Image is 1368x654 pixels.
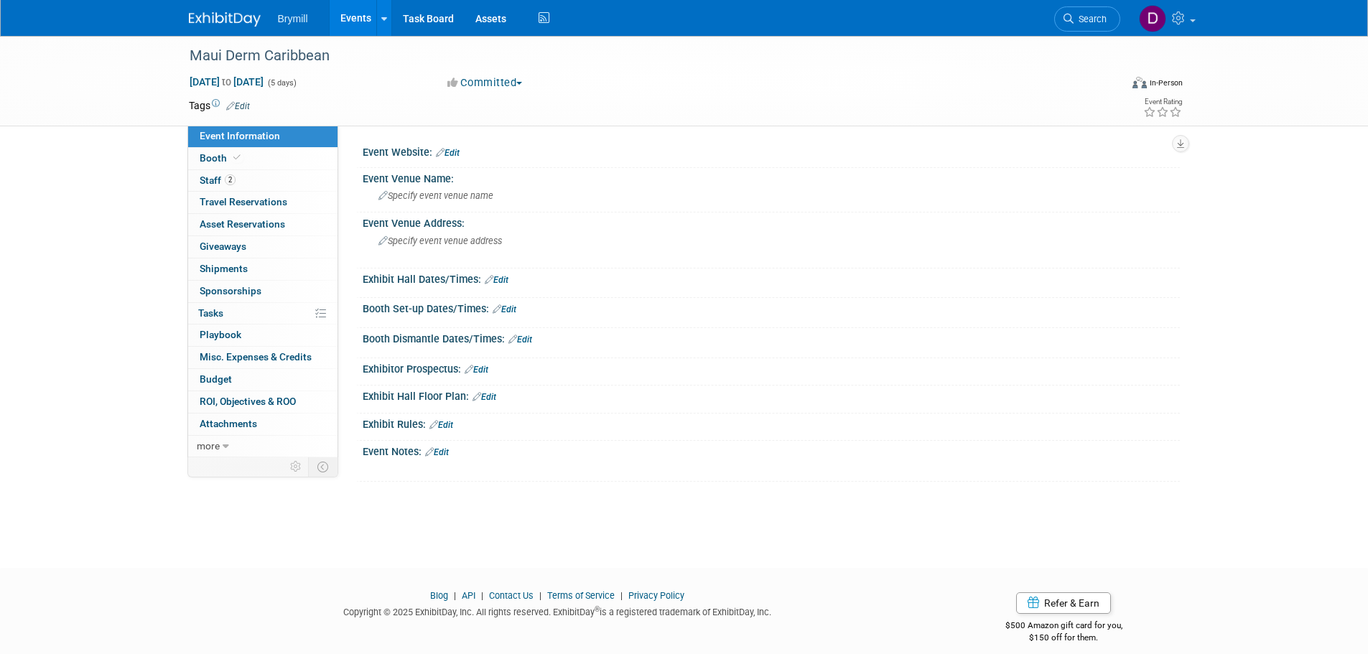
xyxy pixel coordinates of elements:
div: Event Format [1036,75,1183,96]
a: Attachments [188,414,338,435]
div: $150 off for them. [948,632,1180,644]
a: Edit [508,335,532,345]
a: Search [1054,6,1120,32]
a: Edit [436,148,460,158]
div: Booth Set-up Dates/Times: [363,298,1180,317]
a: Booth [188,148,338,169]
a: Edit [465,365,488,375]
span: Tasks [198,307,223,319]
span: Staff [200,174,236,186]
a: more [188,436,338,457]
span: Event Information [200,130,280,141]
a: Asset Reservations [188,214,338,235]
div: Event Website: [363,141,1180,160]
a: ROI, Objectives & ROO [188,391,338,413]
span: [DATE] [DATE] [189,75,264,88]
span: Shipments [200,263,248,274]
div: In-Person [1149,78,1183,88]
span: Sponsorships [200,285,261,296]
a: API [462,590,475,601]
a: Edit [429,420,453,430]
span: Brymill [278,13,308,24]
div: Exhibit Rules: [363,414,1180,432]
span: | [536,590,545,601]
span: Attachments [200,418,257,429]
img: ExhibitDay [189,12,261,27]
span: to [220,76,233,88]
a: Edit [485,275,508,285]
span: | [617,590,626,601]
a: Refer & Earn [1016,592,1111,614]
sup: ® [595,605,600,613]
div: Maui Derm Caribbean [185,43,1099,69]
div: Copyright © 2025 ExhibitDay, Inc. All rights reserved. ExhibitDay is a registered trademark of Ex... [189,602,927,619]
a: Terms of Service [547,590,615,601]
a: Misc. Expenses & Credits [188,347,338,368]
a: Event Information [188,126,338,147]
a: Giveaways [188,236,338,258]
div: Event Notes: [363,441,1180,459]
a: Playbook [188,324,338,346]
a: Shipments [188,258,338,280]
img: Format-Inperson.png [1132,77,1147,88]
a: Edit [425,447,449,457]
span: Misc. Expenses & Credits [200,351,312,363]
i: Booth reservation complete [233,154,241,162]
span: Travel Reservations [200,196,287,207]
span: Specify event venue address [378,235,502,246]
td: Toggle Event Tabs [308,457,338,476]
span: ROI, Objectives & ROO [200,396,296,407]
div: Event Venue Name: [363,168,1180,186]
span: more [197,440,220,452]
div: Exhibitor Prospectus: [363,358,1180,377]
a: Privacy Policy [628,590,684,601]
a: Contact Us [489,590,534,601]
a: Blog [430,590,448,601]
span: | [478,590,487,601]
span: Giveaways [200,240,246,252]
span: Specify event venue name [378,190,493,201]
a: Budget [188,369,338,391]
div: Exhibit Hall Dates/Times: [363,268,1180,287]
span: | [450,590,460,601]
a: Edit [493,304,516,314]
div: Event Venue Address: [363,212,1180,230]
div: Event Rating [1143,98,1182,106]
td: Tags [189,98,250,113]
a: Tasks [188,303,338,324]
span: Booth [200,152,243,164]
span: (5 days) [266,78,297,88]
button: Committed [442,75,528,90]
span: Budget [200,373,232,385]
span: Search [1074,14,1107,24]
div: $500 Amazon gift card for you, [948,610,1180,643]
span: 2 [225,174,236,185]
a: Sponsorships [188,281,338,302]
a: Edit [473,392,496,402]
span: Asset Reservations [200,218,285,230]
span: Playbook [200,329,241,340]
a: Edit [226,101,250,111]
div: Booth Dismantle Dates/Times: [363,328,1180,347]
img: Delaney Bryne [1139,5,1166,32]
a: Staff2 [188,170,338,192]
div: Exhibit Hall Floor Plan: [363,386,1180,404]
a: Travel Reservations [188,192,338,213]
td: Personalize Event Tab Strip [284,457,309,476]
